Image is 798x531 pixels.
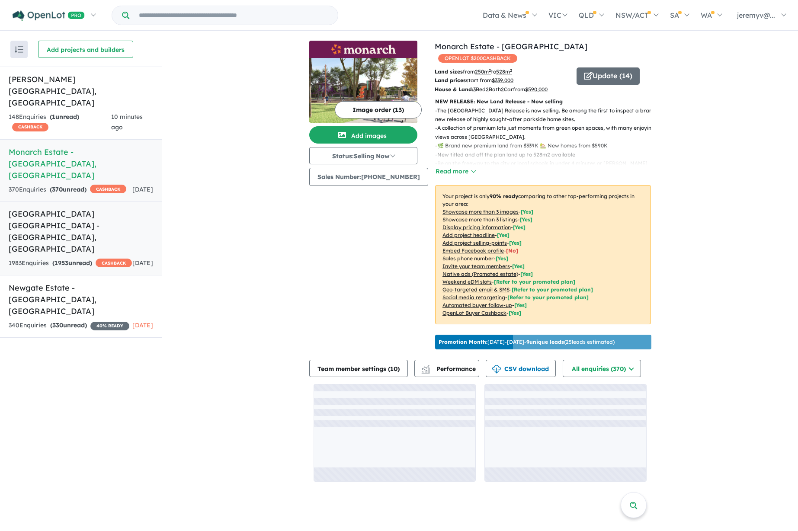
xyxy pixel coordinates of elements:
[313,44,414,54] img: Monarch Estate - Deanside Logo
[435,106,658,124] p: - The [GEOGRAPHIC_DATA] Release is now selling. Be among the first to inspect a brand new release...
[442,232,495,238] u: Add project headline
[435,42,587,51] a: Monarch Estate - [GEOGRAPHIC_DATA]
[509,310,521,316] span: [Yes]
[486,86,489,93] u: 2
[442,310,506,316] u: OpenLot Buyer Cashback
[9,282,153,317] h5: Newgate Estate - [GEOGRAPHIC_DATA] , [GEOGRAPHIC_DATA]
[52,186,63,193] span: 370
[435,85,570,94] p: Bed Bath Car from
[442,271,518,277] u: Native ads (Promoted estate)
[435,97,651,106] p: NEW RELEASE: New Land Release - Now selling
[492,365,501,374] img: download icon
[309,168,428,186] button: Sales Number:[PHONE_NUMBER]
[9,185,126,195] div: 370 Enquir ies
[496,68,512,75] u: 528 m
[435,185,651,324] p: Your project is only comparing to other top-performing projects in your area: - - - - - - - - - -...
[54,259,68,267] span: 1953
[737,11,775,19] span: jeremyv@...
[506,247,518,254] span: [ No ]
[577,67,640,85] button: Update (14)
[96,259,132,267] span: CASHBACK
[414,360,479,377] button: Performance
[442,294,505,301] u: Social media retargeting
[439,338,615,346] p: [DATE] - [DATE] - ( 25 leads estimated)
[90,322,129,330] span: 40 % READY
[435,86,473,93] b: House & Land:
[52,113,55,121] span: 1
[12,123,48,131] span: CASHBACK
[52,259,92,267] strong: ( unread)
[9,112,111,133] div: 148 Enquir ies
[512,263,525,269] span: [ Yes ]
[563,360,641,377] button: All enquiries (370)
[131,6,336,25] input: Try estate name, suburb, builder or developer
[439,339,487,345] b: Promotion Month:
[423,365,476,373] span: Performance
[390,365,397,373] span: 10
[442,208,519,215] u: Showcase more than 3 images
[520,271,533,277] span: [Yes]
[490,193,518,199] b: 90 % ready
[442,263,510,269] u: Invite your team members
[486,360,556,377] button: CSV download
[501,86,504,93] u: 2
[50,113,79,121] strong: ( unread)
[9,320,129,331] div: 340 Enquir ies
[497,232,510,238] span: [ Yes ]
[496,255,508,262] span: [ Yes ]
[9,74,153,109] h5: [PERSON_NAME][GEOGRAPHIC_DATA] , [GEOGRAPHIC_DATA]
[442,286,510,293] u: Geo-targeted email & SMS
[111,113,143,131] span: 10 minutes ago
[435,150,658,159] p: - New titled and off the plan land up to 528m2 available
[492,77,513,83] u: $ 339,000
[442,224,511,230] u: Display pricing information
[442,255,494,262] u: Sales phone number
[525,86,548,93] u: $ 590,000
[475,68,491,75] u: 250 m
[435,166,476,176] button: Read more
[309,360,408,377] button: Team member settings (10)
[309,126,417,144] button: Add images
[309,58,417,123] img: Monarch Estate - Deanside
[510,68,512,73] sup: 2
[473,86,476,93] u: 3
[442,302,512,308] u: Automated buyer follow-up
[507,294,589,301] span: [Refer to your promoted plan]
[526,339,564,345] b: 9 unique leads
[520,216,532,223] span: [ Yes ]
[435,159,658,177] p: - Be on the freeway to the city or local schools in under 4 minutes or [PERSON_NAME][GEOGRAPHIC_D...
[15,46,23,53] img: sort.svg
[442,216,518,223] u: Showcase more than 3 listings
[442,240,507,246] u: Add project selling-points
[9,146,153,181] h5: Monarch Estate - [GEOGRAPHIC_DATA] , [GEOGRAPHIC_DATA]
[494,278,575,285] span: [Refer to your promoted plan]
[90,185,126,193] span: CASHBACK
[421,368,430,373] img: bar-chart.svg
[13,10,85,21] img: Openlot PRO Logo White
[335,101,422,118] button: Image order (13)
[309,41,417,123] a: Monarch Estate - Deanside LogoMonarch Estate - Deanside
[422,365,429,370] img: line-chart.svg
[435,67,570,76] p: from
[435,141,658,150] p: - 🌿 Brand new premium land from $339K 🏡 New homes from $590K
[132,259,153,267] span: [DATE]
[512,286,593,293] span: [Refer to your promoted plan]
[521,208,533,215] span: [ Yes ]
[438,54,517,63] span: OPENLOT $ 200 CASHBACK
[50,186,87,193] strong: ( unread)
[52,321,63,329] span: 330
[442,278,492,285] u: Weekend eDM slots
[38,41,133,58] button: Add projects and builders
[435,77,466,83] b: Land prices
[442,247,504,254] u: Embed Facebook profile
[491,68,512,75] span: to
[509,240,522,246] span: [ Yes ]
[9,258,132,269] div: 1983 Enquir ies
[435,124,658,141] p: - A collection of premium lots just moments from green open spaces, with many enjoying views acro...
[9,208,153,255] h5: [GEOGRAPHIC_DATA] [GEOGRAPHIC_DATA] - [GEOGRAPHIC_DATA] , [GEOGRAPHIC_DATA]
[514,302,527,308] span: [Yes]
[309,147,417,164] button: Status:Selling Now
[50,321,87,329] strong: ( unread)
[132,186,153,193] span: [DATE]
[513,224,526,230] span: [ Yes ]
